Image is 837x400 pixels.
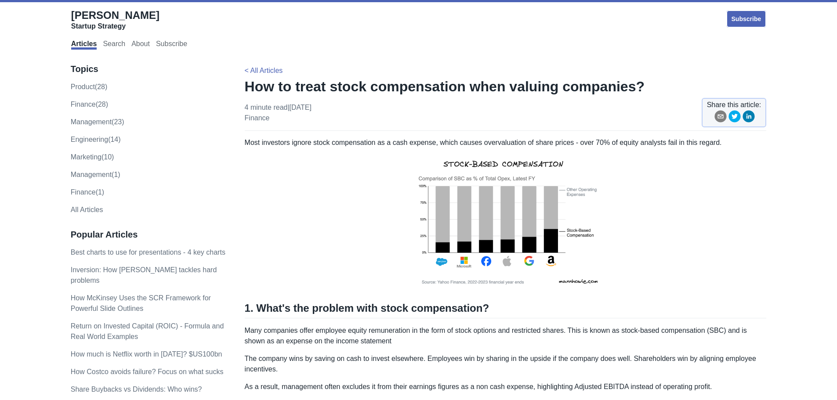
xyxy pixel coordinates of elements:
a: About [131,40,150,50]
p: 4 minute read | [DATE] [245,102,312,123]
a: Best charts to use for presentations - 4 key charts [71,249,225,256]
a: Finance(1) [71,188,104,196]
a: Articles [71,40,97,50]
a: product(28) [71,83,108,90]
button: email [714,110,727,126]
a: Management(1) [71,171,120,178]
div: Startup Strategy [71,22,159,31]
h3: Topics [71,64,226,75]
a: Search [103,40,125,50]
h3: Popular Articles [71,229,226,240]
a: How Costco avoids failure? Focus on what sucks [71,368,224,375]
a: Inversion: How [PERSON_NAME] tackles hard problems [71,266,217,284]
a: finance [245,114,270,122]
a: Subscribe [156,40,187,50]
span: [PERSON_NAME] [71,9,159,21]
a: Subscribe [726,10,767,28]
a: All Articles [71,206,103,213]
a: management(23) [71,118,124,126]
a: engineering(14) [71,136,121,143]
p: Most investors ignore stock compensation as a cash expense, which causes overvaluation of share p... [245,137,767,148]
a: [PERSON_NAME]Startup Strategy [71,9,159,31]
a: How much is Netflix worth in [DATE]? $US100bn [71,350,222,358]
a: marketing(10) [71,153,114,161]
button: linkedin [743,110,755,126]
img: SBC [405,155,607,291]
p: Many companies offer employee equity remuneration in the form of stock options and restricted sha... [245,325,767,346]
h2: 1. What's the problem with stock compensation? [245,302,767,318]
span: Share this article: [707,100,761,110]
a: < All Articles [245,67,283,74]
p: The company wins by saving on cash to invest elsewhere. Employees win by sharing in the upside if... [245,353,767,375]
p: As a result, management often excludes it from their earnings figures as a non cash expense, high... [245,382,767,392]
a: finance(28) [71,101,108,108]
a: How McKinsey Uses the SCR Framework for Powerful Slide Outlines [71,294,211,312]
button: twitter [728,110,741,126]
h1: How to treat stock compensation when valuing companies? [245,78,767,95]
a: Share Buybacks vs Dividends: Who wins? [71,386,202,393]
a: Return on Invested Capital (ROIC) - Formula and Real World Examples [71,322,224,340]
